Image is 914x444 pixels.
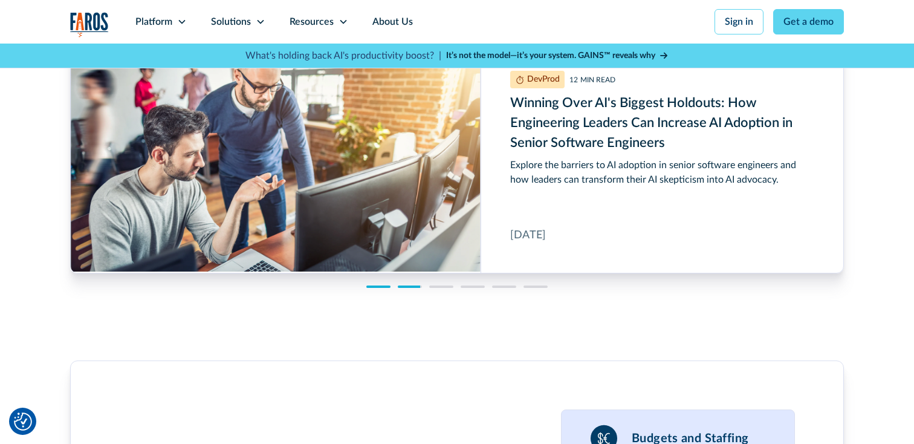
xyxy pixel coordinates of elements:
[211,15,251,29] div: Solutions
[446,51,655,60] strong: It’s not the model—it’s your system. GAINS™ reveals why
[70,12,109,37] img: Logo of the analytics and reporting company Faros.
[245,48,441,63] p: What's holding back AI's productivity boost? |
[527,73,560,86] div: DevProd
[71,42,843,273] a: Winning Over AI's Biggest Holdouts: How Engineering Leaders Can Increase AI Adoption in Senior So...
[715,9,763,34] a: Sign in
[14,413,32,431] button: Cookie Settings
[446,50,669,62] a: It’s not the model—it’s your system. GAINS™ reveals why
[290,15,334,29] div: Resources
[515,75,525,85] img: Winning Over AI's Biggest Holdouts: How Engineering Leaders Can Increase AI Adoption in Senior So...
[569,74,578,85] div: 12
[135,15,172,29] div: Platform
[580,74,615,85] div: MIN READ
[510,227,546,244] div: [DATE]
[70,12,109,37] a: home
[510,93,814,153] h3: Winning Over AI's Biggest Holdouts: How Engineering Leaders Can Increase AI Adoption in Senior So...
[14,413,32,431] img: Revisit consent button
[510,158,814,187] div: Explore the barriers to AI adoption in senior software engineers and how leaders can transform th...
[773,9,844,34] a: Get a demo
